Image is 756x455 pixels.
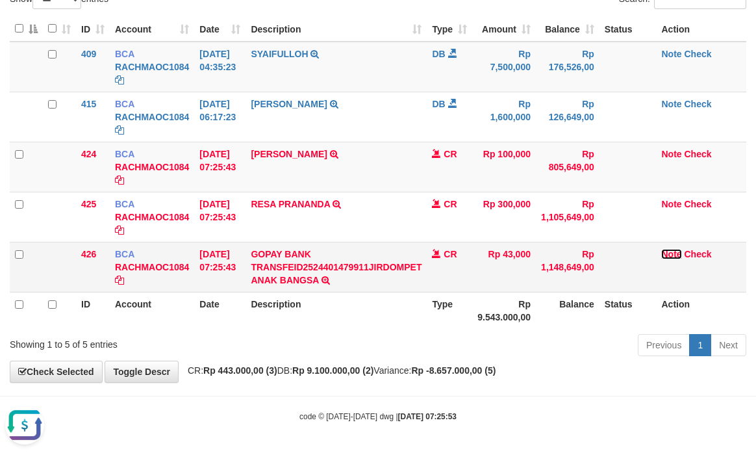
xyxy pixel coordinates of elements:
[194,142,246,192] td: [DATE] 07:25:43
[685,99,712,109] a: Check
[115,199,134,209] span: BCA
[81,99,96,109] span: 415
[689,334,711,356] a: 1
[472,142,536,192] td: Rp 100,000
[115,225,124,235] a: Copy RACHMAOC1084 to clipboard
[76,292,110,329] th: ID
[251,99,327,109] a: [PERSON_NAME]
[76,16,110,42] th: ID: activate to sort column ascending
[10,361,103,383] a: Check Selected
[536,242,599,292] td: Rp 1,148,649,00
[115,112,189,122] a: RACHMAOC1084
[115,175,124,185] a: Copy RACHMAOC1084 to clipboard
[194,16,246,42] th: Date: activate to sort column ascending
[81,149,96,159] span: 424
[661,249,681,259] a: Note
[115,212,189,222] a: RACHMAOC1084
[432,49,445,59] span: DB
[110,16,194,42] th: Account: activate to sort column ascending
[427,16,472,42] th: Type: activate to sort column ascending
[427,292,472,329] th: Type
[194,242,246,292] td: [DATE] 07:25:43
[472,16,536,42] th: Amount: activate to sort column ascending
[115,262,189,272] a: RACHMAOC1084
[444,149,457,159] span: CR
[194,92,246,142] td: [DATE] 06:17:23
[194,292,246,329] th: Date
[115,62,189,72] a: RACHMAOC1084
[81,249,96,259] span: 426
[444,249,457,259] span: CR
[5,5,44,44] button: Open LiveChat chat widget
[194,192,246,242] td: [DATE] 07:25:43
[81,199,96,209] span: 425
[472,292,536,329] th: Rp 9.543.000,00
[105,361,179,383] a: Toggle Descr
[472,242,536,292] td: Rp 43,000
[661,49,681,59] a: Note
[115,162,189,172] a: RACHMAOC1084
[472,42,536,92] td: Rp 7,500,000
[115,149,134,159] span: BCA
[685,199,712,209] a: Check
[194,42,246,92] td: [DATE] 04:35:23
[251,149,327,159] a: [PERSON_NAME]
[251,199,330,209] a: RESA PRANANDA
[398,412,457,421] strong: [DATE] 07:25:53
[43,16,76,42] th: : activate to sort column ascending
[246,16,427,42] th: Description: activate to sort column ascending
[10,333,305,351] div: Showing 1 to 5 of 5 entries
[638,334,690,356] a: Previous
[181,365,496,376] span: CR: DB: Variance:
[292,365,373,376] strong: Rp 9.100.000,00 (2)
[115,275,124,285] a: Copy RACHMAOC1084 to clipboard
[432,99,445,109] span: DB
[599,16,657,42] th: Status
[685,249,712,259] a: Check
[661,99,681,109] a: Note
[536,292,599,329] th: Balance
[115,99,134,109] span: BCA
[110,292,194,329] th: Account
[685,49,712,59] a: Check
[251,49,308,59] a: SYAIFULLOH
[246,292,427,329] th: Description
[115,49,134,59] span: BCA
[115,125,124,135] a: Copy RACHMAOC1084 to clipboard
[472,192,536,242] td: Rp 300,000
[685,149,712,159] a: Check
[711,334,746,356] a: Next
[444,199,457,209] span: CR
[10,16,43,42] th: : activate to sort column descending
[536,192,599,242] td: Rp 1,105,649,00
[81,49,96,59] span: 409
[536,92,599,142] td: Rp 126,649,00
[203,365,277,376] strong: Rp 443.000,00 (3)
[299,412,457,421] small: code © [DATE]-[DATE] dwg |
[115,75,124,85] a: Copy RACHMAOC1084 to clipboard
[115,249,134,259] span: BCA
[661,199,681,209] a: Note
[472,92,536,142] td: Rp 1,600,000
[536,42,599,92] td: Rp 176,526,00
[599,292,657,329] th: Status
[536,142,599,192] td: Rp 805,649,00
[411,365,496,376] strong: Rp -8.657.000,00 (5)
[251,249,422,285] a: GOPAY BANK TRANSFEID2524401479911JIRDOMPET ANAK BANGSA
[656,292,746,329] th: Action
[661,149,681,159] a: Note
[656,16,746,42] th: Action
[536,16,599,42] th: Balance: activate to sort column ascending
